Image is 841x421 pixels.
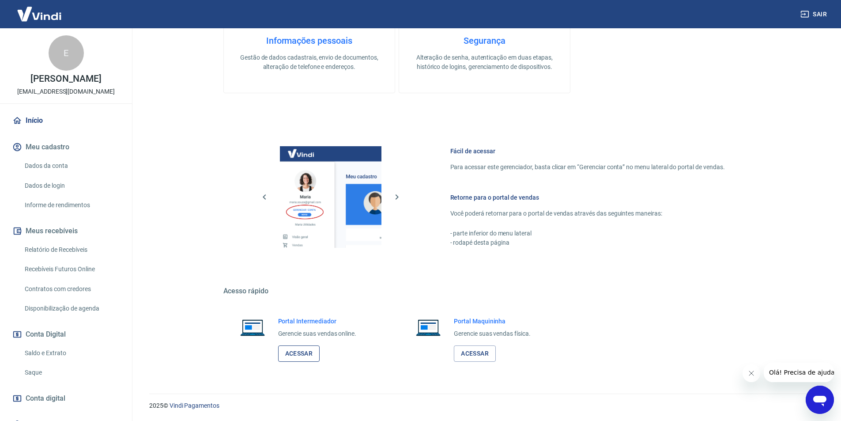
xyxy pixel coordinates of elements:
a: Saque [21,364,121,382]
h6: Retorne para o portal de vendas [450,193,725,202]
a: Vindi Pagamentos [170,402,219,409]
button: Meu cadastro [11,137,121,157]
a: Início [11,111,121,130]
a: Acessar [278,345,320,362]
iframe: Mensagem da empresa [764,363,834,382]
p: Alteração de senha, autenticação em duas etapas, histórico de logins, gerenciamento de dispositivos. [413,53,556,72]
a: Disponibilização de agenda [21,300,121,318]
p: Gerencie suas vendas física. [454,329,531,338]
img: Vindi [11,0,68,27]
p: Gerencie suas vendas online. [278,329,357,338]
img: Imagem da dashboard mostrando o botão de gerenciar conta na sidebar no lado esquerdo [280,146,381,248]
p: Para acessar este gerenciador, basta clicar em “Gerenciar conta” no menu lateral do portal de ven... [450,163,725,172]
iframe: Botão para abrir a janela de mensagens [806,386,834,414]
h6: Portal Intermediador [278,317,357,326]
h5: Acesso rápido [223,287,746,296]
span: Olá! Precisa de ajuda? [5,6,74,13]
a: Contratos com credores [21,280,121,298]
p: [EMAIL_ADDRESS][DOMAIN_NAME] [17,87,115,96]
h4: Segurança [413,35,556,46]
h6: Fácil de acessar [450,147,725,156]
a: Acessar [454,345,496,362]
iframe: Fechar mensagem [743,364,760,382]
a: Dados de login [21,177,121,195]
button: Meus recebíveis [11,221,121,241]
p: 2025 © [149,401,820,410]
h4: Informações pessoais [238,35,381,46]
p: Você poderá retornar para o portal de vendas através das seguintes maneiras: [450,209,725,218]
span: Conta digital [26,392,65,405]
p: [PERSON_NAME] [30,74,101,83]
p: Gestão de dados cadastrais, envio de documentos, alteração de telefone e endereços. [238,53,381,72]
a: Conta digital [11,389,121,408]
a: Relatório de Recebíveis [21,241,121,259]
a: Informe de rendimentos [21,196,121,214]
a: Dados da conta [21,157,121,175]
button: Conta Digital [11,325,121,344]
a: Saldo e Extrato [21,344,121,362]
img: Imagem de um notebook aberto [410,317,447,338]
a: Recebíveis Futuros Online [21,260,121,278]
h6: Portal Maquininha [454,317,531,326]
p: - parte inferior do menu lateral [450,229,725,238]
div: E [49,35,84,71]
img: Imagem de um notebook aberto [234,317,271,338]
p: - rodapé desta página [450,238,725,247]
button: Sair [799,6,830,23]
